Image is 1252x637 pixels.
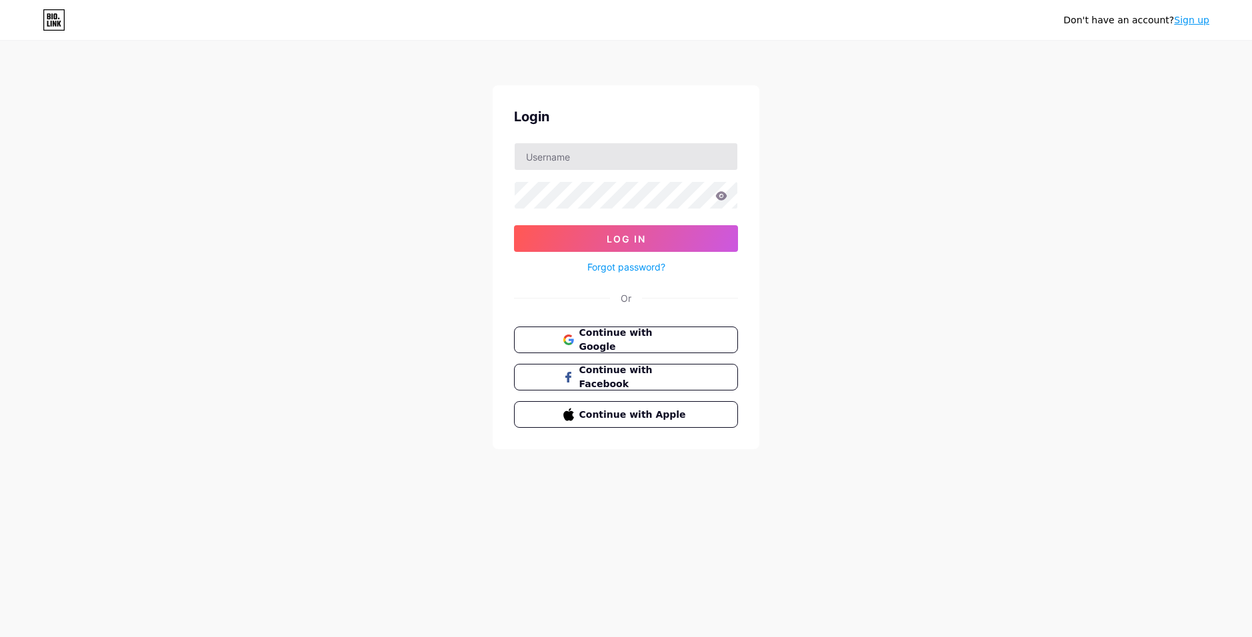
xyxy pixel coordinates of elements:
[579,363,689,391] span: Continue with Facebook
[514,364,738,390] button: Continue with Facebook
[514,401,738,428] button: Continue with Apple
[1063,13,1209,27] div: Don't have an account?
[621,291,631,305] div: Or
[607,233,646,245] span: Log In
[514,225,738,252] button: Log In
[1174,15,1209,25] a: Sign up
[515,143,737,170] input: Username
[514,326,738,353] button: Continue with Google
[514,107,738,127] div: Login
[579,408,689,422] span: Continue with Apple
[579,326,689,354] span: Continue with Google
[587,260,665,274] a: Forgot password?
